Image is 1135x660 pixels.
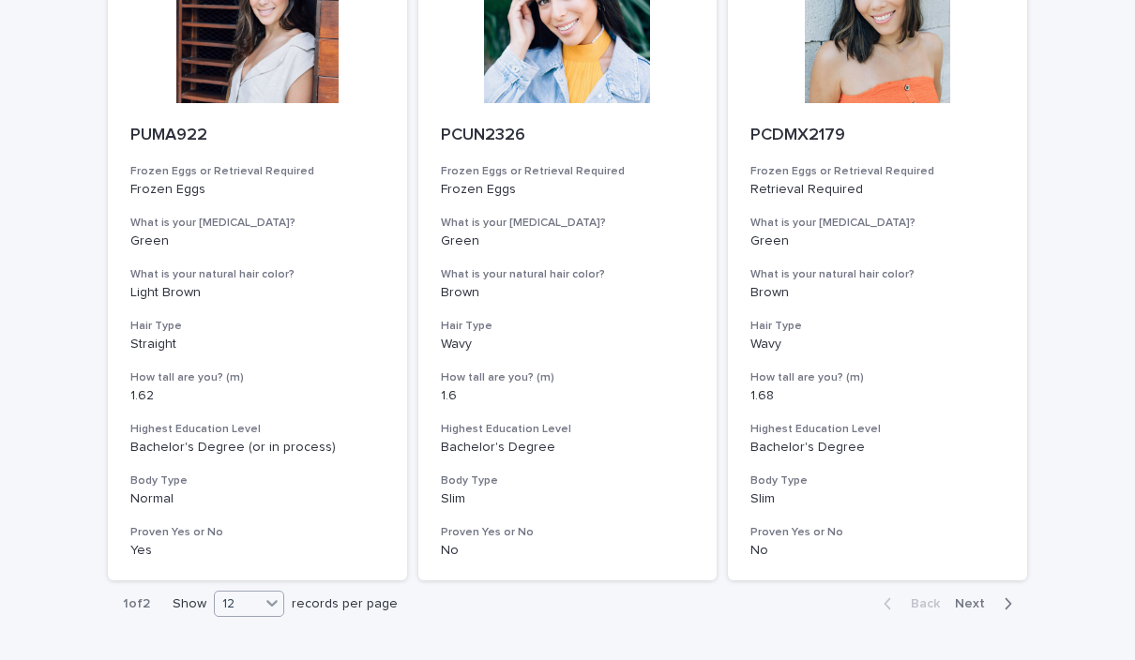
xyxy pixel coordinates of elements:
[750,525,1005,540] h3: Proven Yes or No
[130,388,385,404] p: 1.62
[441,126,695,146] p: PCUN2326
[441,370,695,385] h3: How tall are you? (m)
[750,422,1005,437] h3: Highest Education Level
[750,337,1005,352] p: Wavy
[947,595,1027,612] button: Next
[441,216,695,231] h3: What is your [MEDICAL_DATA]?
[130,473,385,488] h3: Body Type
[130,233,385,249] p: Green
[441,285,695,301] p: Brown
[441,473,695,488] h3: Body Type
[750,440,1005,456] p: Bachelor's Degree
[130,491,385,507] p: Normal
[750,285,1005,301] p: Brown
[869,595,947,612] button: Back
[750,319,1005,334] h3: Hair Type
[750,164,1005,179] h3: Frozen Eggs or Retrieval Required
[441,543,695,559] p: No
[441,233,695,249] p: Green
[108,581,165,627] p: 1 of 2
[750,267,1005,282] h3: What is your natural hair color?
[441,267,695,282] h3: What is your natural hair color?
[215,594,260,614] div: 12
[130,285,385,301] p: Light Brown
[750,370,1005,385] h3: How tall are you? (m)
[130,440,385,456] p: Bachelor's Degree (or in process)
[441,319,695,334] h3: Hair Type
[750,126,1005,146] p: PCDMX2179
[130,216,385,231] h3: What is your [MEDICAL_DATA]?
[441,337,695,352] p: Wavy
[130,267,385,282] h3: What is your natural hair color?
[441,388,695,404] p: 1.6
[750,216,1005,231] h3: What is your [MEDICAL_DATA]?
[130,319,385,334] h3: Hair Type
[441,422,695,437] h3: Highest Education Level
[173,596,206,612] p: Show
[750,543,1005,559] p: No
[900,597,940,610] span: Back
[441,491,695,507] p: Slim
[750,233,1005,249] p: Green
[130,525,385,540] h3: Proven Yes or No
[130,370,385,385] h3: How tall are you? (m)
[750,473,1005,488] h3: Body Type
[441,525,695,540] h3: Proven Yes or No
[750,388,1005,404] p: 1.68
[292,596,398,612] p: records per page
[130,164,385,179] h3: Frozen Eggs or Retrieval Required
[130,543,385,559] p: Yes
[955,597,996,610] span: Next
[130,422,385,437] h3: Highest Education Level
[441,182,695,198] p: Frozen Eggs
[750,182,1005,198] p: Retrieval Required
[130,182,385,198] p: Frozen Eggs
[130,337,385,352] p: Straight
[441,164,695,179] h3: Frozen Eggs or Retrieval Required
[750,491,1005,507] p: Slim
[130,126,385,146] p: PUMA922
[441,440,695,456] p: Bachelor's Degree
